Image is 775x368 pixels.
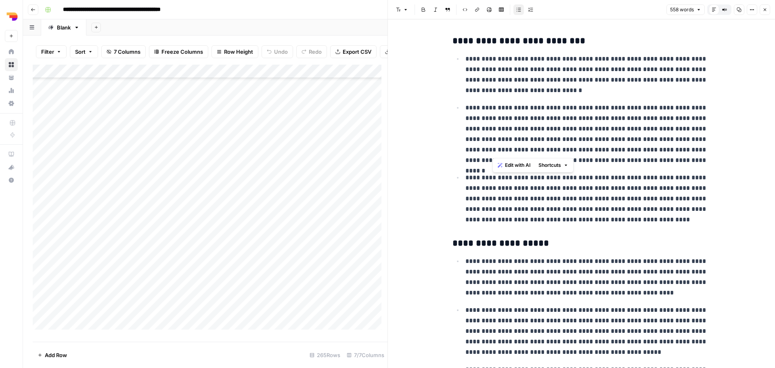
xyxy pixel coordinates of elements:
span: Edit with AI [505,162,530,169]
a: Browse [5,58,18,71]
span: Filter [41,48,54,56]
div: What's new? [5,161,17,173]
div: Blank [57,23,71,32]
button: Help + Support [5,174,18,187]
button: Undo [262,45,293,58]
button: Filter [36,45,67,58]
button: What's new? [5,161,18,174]
button: 558 words [666,4,705,15]
span: 558 words [670,6,694,13]
span: Row Height [224,48,253,56]
button: Edit with AI [494,160,534,170]
button: Workspace: Depends [5,6,18,27]
a: Home [5,45,18,58]
div: 265 Rows [306,349,344,362]
button: Redo [296,45,327,58]
a: Blank [41,19,86,36]
div: 7/7 Columns [344,349,387,362]
a: AirOps Academy [5,148,18,161]
span: Add Row [45,351,67,359]
button: 7 Columns [101,45,146,58]
button: Shortcuts [535,160,572,170]
img: Depends Logo [5,9,19,24]
button: Row Height [212,45,258,58]
span: Shortcuts [538,162,561,169]
span: Sort [75,48,86,56]
span: Redo [309,48,322,56]
a: Usage [5,84,18,97]
a: Your Data [5,71,18,84]
button: Freeze Columns [149,45,208,58]
span: Undo [274,48,288,56]
button: Export CSV [330,45,377,58]
span: Export CSV [343,48,371,56]
a: Settings [5,97,18,110]
span: Freeze Columns [161,48,203,56]
span: 7 Columns [114,48,140,56]
button: Sort [70,45,98,58]
button: Add Row [33,349,72,362]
